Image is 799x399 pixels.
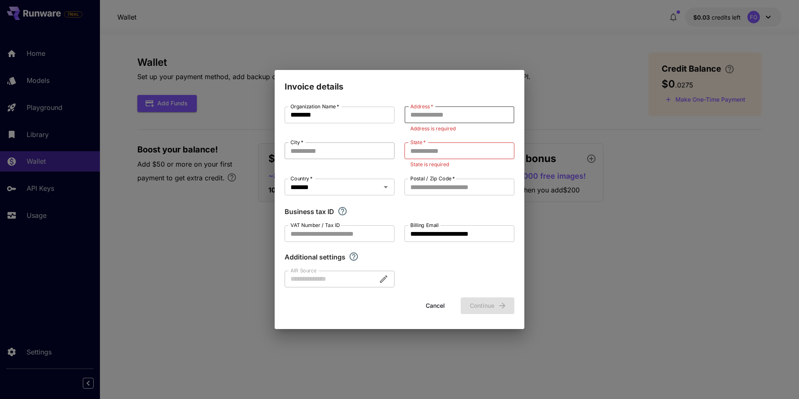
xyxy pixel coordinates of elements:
label: AIR Source [290,267,316,274]
svg: If you are a business tax registrant, please enter your business tax ID here. [337,206,347,216]
p: Address is required [410,125,509,133]
label: VAT Number / Tax ID [290,222,340,229]
label: Country [290,175,313,182]
label: State [410,139,426,146]
button: Open [380,181,392,193]
label: Address [410,103,433,110]
h2: Invoice details [275,70,524,93]
svg: Explore additional customization settings [349,252,359,262]
label: Organization Name [290,103,339,110]
p: Business tax ID [285,207,334,217]
p: State is required [410,160,509,169]
label: Postal / Zip Code [410,175,455,182]
label: City [290,139,303,146]
button: Cancel [417,297,454,314]
label: Billing Email [410,222,439,229]
p: Additional settings [285,252,345,262]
